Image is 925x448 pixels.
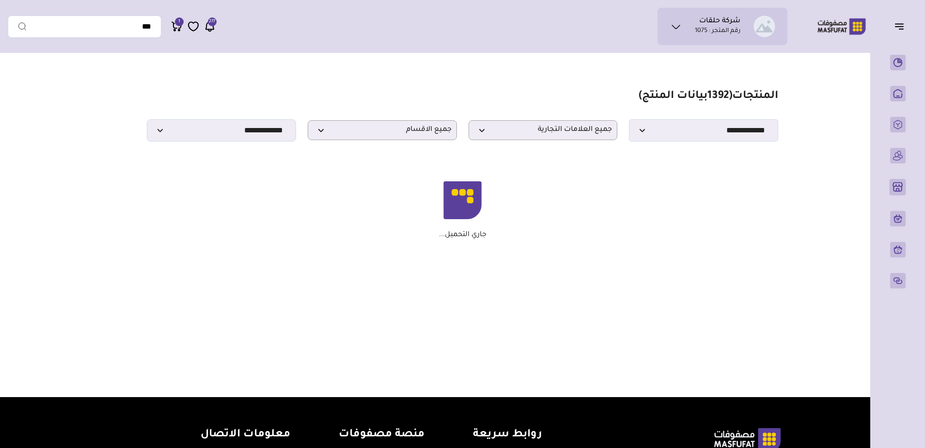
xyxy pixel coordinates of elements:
[869,392,913,436] iframe: Webchat Widget
[695,27,740,36] p: رقم المتجر : 1075
[699,17,740,27] h1: شركة حلقات
[204,20,216,32] a: 277
[474,126,612,135] span: جميع العلامات التجارية
[707,91,729,102] span: 1392
[209,17,215,26] span: 277
[178,17,180,26] span: 1
[811,17,873,36] img: Logo
[339,428,424,442] h4: منصة مصفوفات
[439,231,486,240] p: جاري التحميل...
[313,126,452,135] span: جميع الاقسام
[469,120,618,140] p: جميع العلامات التجارية
[163,428,290,442] h4: معلومات الاتصال
[639,91,732,102] span: ( بيانات المنتج)
[171,20,183,32] a: 1
[473,428,542,442] h4: روابط سريعة
[753,16,775,37] img: شركة حلقات
[639,90,778,104] h1: المنتجات
[308,120,457,140] p: جميع الاقسام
